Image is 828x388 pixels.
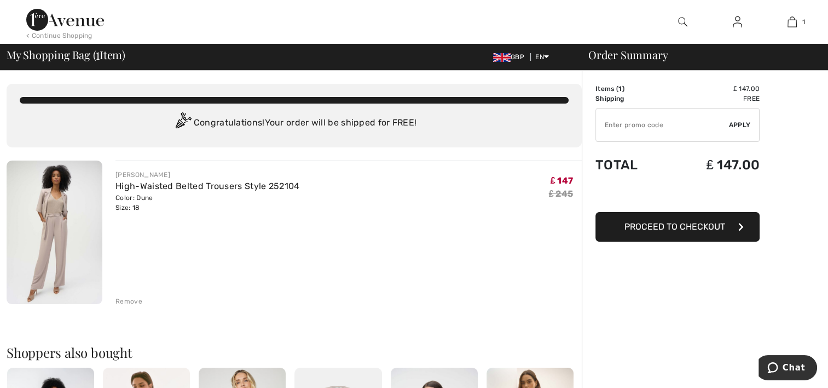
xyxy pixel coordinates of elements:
a: High-Waisted Belted Trousers Style 252104 [115,181,299,191]
img: 1ère Avenue [26,9,104,31]
img: My Info [733,15,742,28]
span: 1 [802,17,805,27]
img: UK Pound [493,53,511,62]
span: 1 [618,85,622,93]
td: ₤ 147.00 [668,84,760,94]
span: Apply [729,120,751,130]
span: 1 [96,47,100,61]
td: Items ( ) [595,84,668,94]
span: EN [535,53,549,61]
td: Free [668,94,760,104]
a: Sign In [724,15,751,29]
div: Color: Dune Size: 18 [115,193,299,213]
span: Proceed to Checkout [624,221,725,232]
div: [PERSON_NAME] [115,170,299,180]
span: My Shopping Bag ( Item) [7,49,125,60]
div: Remove [115,296,142,306]
img: My Bag [788,15,797,28]
div: Congratulations! Your order will be shipped for FREE! [20,112,569,134]
img: Congratulation2.svg [172,112,194,134]
s: ₤ 245 [549,189,573,199]
img: High-Waisted Belted Trousers Style 252104 [7,161,102,304]
a: 1 [765,15,819,28]
td: Total [595,146,668,184]
iframe: Opens a widget where you can chat to one of our agents [758,355,817,383]
td: Shipping [595,94,668,104]
span: ₤ 147 [551,175,573,186]
td: ₤ 147.00 [668,146,760,184]
input: Promo code [596,109,729,141]
div: Order Summary [575,49,821,60]
span: GBP [493,53,529,61]
iframe: PayPal [595,184,760,208]
img: search the website [678,15,687,28]
h2: Shoppers also bought [7,346,582,359]
div: < Continue Shopping [26,31,92,41]
button: Proceed to Checkout [595,212,760,242]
